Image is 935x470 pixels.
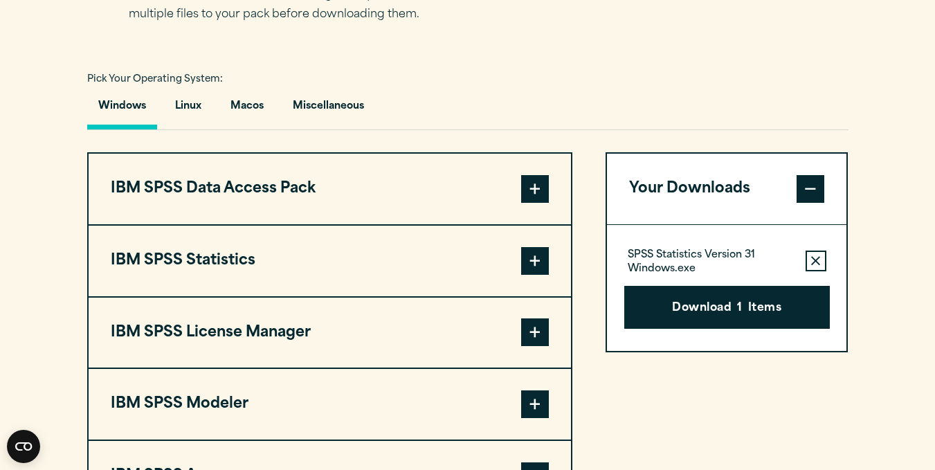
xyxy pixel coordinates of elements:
span: 1 [737,300,742,318]
button: Download1Items [624,286,830,329]
button: Linux [164,90,212,129]
button: Open CMP widget [7,430,40,463]
div: Your Downloads [607,224,847,351]
p: SPSS Statistics Version 31 Windows.exe [628,248,795,276]
button: IBM SPSS Modeler [89,369,571,440]
button: Macos [219,90,275,129]
button: Miscellaneous [282,90,375,129]
button: Your Downloads [607,154,847,224]
span: Pick Your Operating System: [87,75,223,84]
button: IBM SPSS License Manager [89,298,571,368]
button: Windows [87,90,157,129]
button: IBM SPSS Statistics [89,226,571,296]
button: IBM SPSS Data Access Pack [89,154,571,224]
